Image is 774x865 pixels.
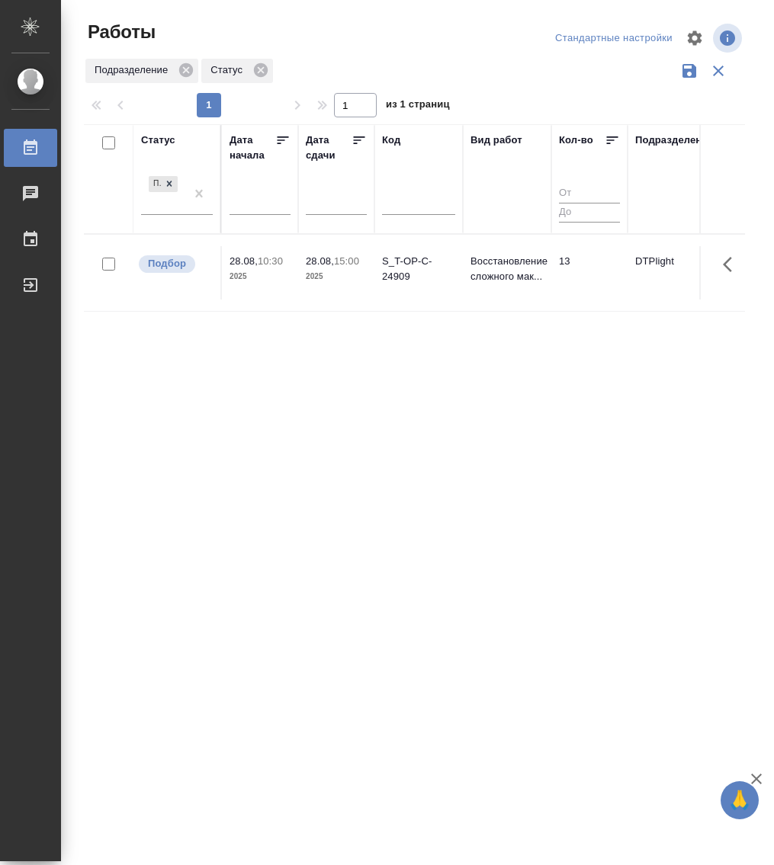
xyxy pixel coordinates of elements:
div: S_T-OP-C-24909 [382,254,455,284]
div: Подбор [147,175,179,194]
div: Подразделение [635,133,714,148]
td: 13 [551,246,628,300]
div: Кол-во [559,133,593,148]
p: 10:30 [258,255,283,267]
div: Статус [201,59,273,83]
button: Сбросить фильтры [704,56,733,85]
td: DTPlight [628,246,716,300]
p: Подразделение [95,62,173,78]
div: Подбор [149,176,161,192]
div: Дата сдачи [306,133,352,163]
div: Дата начала [230,133,275,163]
div: Подразделение [85,59,198,83]
div: split button [551,27,676,50]
button: Сохранить фильтры [675,56,704,85]
span: Работы [84,20,156,44]
div: Статус [141,133,175,148]
p: Восстановление сложного мак... [471,254,544,284]
p: Статус [210,62,248,78]
button: Здесь прячутся важные кнопки [714,246,750,283]
div: Вид работ [471,133,522,148]
p: 2025 [306,269,367,284]
div: Можно подбирать исполнителей [137,254,213,274]
p: Подбор [148,256,186,271]
span: Настроить таблицу [676,20,713,56]
p: 28.08, [306,255,334,267]
span: 🙏 [727,784,753,816]
button: 🙏 [721,781,759,819]
span: из 1 страниц [386,95,450,117]
div: Код [382,133,400,148]
input: От [559,184,620,203]
p: 28.08, [230,255,258,267]
input: До [559,203,620,222]
p: 15:00 [334,255,359,267]
p: 2025 [230,269,291,284]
